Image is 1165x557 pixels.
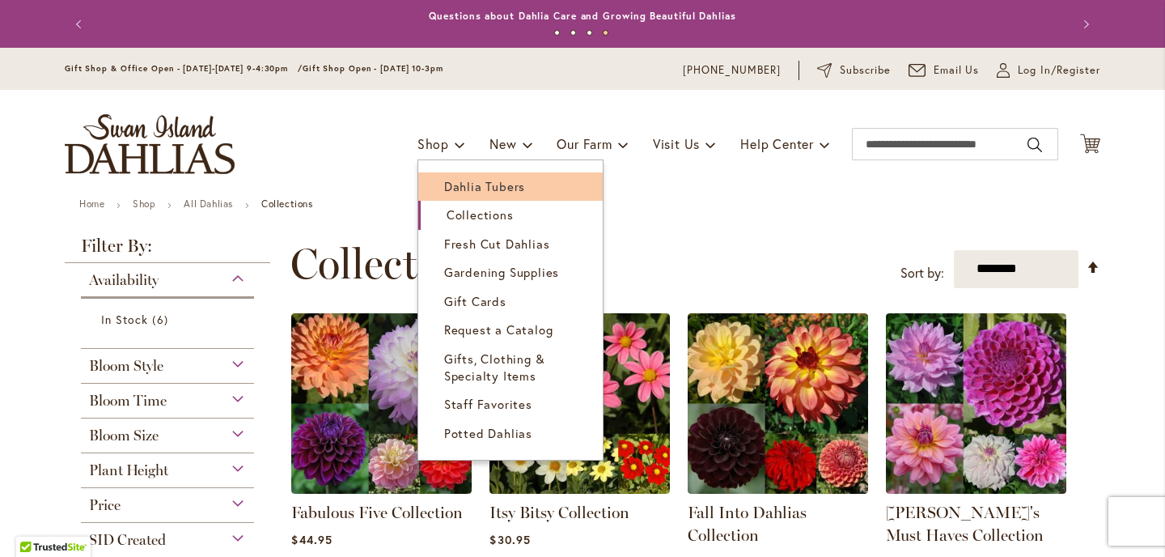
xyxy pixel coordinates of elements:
[489,135,516,152] span: New
[688,482,868,497] a: Fall Into Dahlias Collection
[291,532,332,547] span: $44.95
[65,63,303,74] span: Gift Shop & Office Open - [DATE]-[DATE] 9-4:30pm /
[688,503,807,545] a: Fall Into Dahlias Collection
[740,135,814,152] span: Help Center
[89,271,159,289] span: Availability
[65,237,270,263] strong: Filter By:
[683,62,781,79] a: [PHONE_NUMBER]
[291,482,472,497] a: Fabulous Five Collection
[653,135,700,152] span: Visit Us
[417,135,449,152] span: Shop
[444,321,553,338] span: Request a Catalog
[290,240,493,288] span: Collections
[429,10,735,22] a: Questions about Dahlia Care and Growing Beautiful Dahlias
[101,311,238,328] a: In Stock 6
[447,206,514,223] span: Collections
[444,264,559,280] span: Gardening Supplies
[900,258,944,288] label: Sort by:
[89,496,121,514] span: Price
[65,8,97,40] button: Previous
[89,461,168,479] span: Plant Height
[89,357,163,375] span: Bloom Style
[89,531,166,549] span: SID Created
[152,311,172,328] span: 6
[291,313,472,494] img: Fabulous Five Collection
[817,62,891,79] a: Subscribe
[291,503,463,522] a: Fabulous Five Collection
[79,198,104,210] a: Home
[444,236,550,252] span: Fresh Cut Dahlias
[444,396,532,412] span: Staff Favorites
[587,30,592,36] button: 3 of 4
[489,503,629,522] a: Itsy Bitsy Collection
[909,62,980,79] a: Email Us
[886,482,1066,497] a: Heather's Must Haves Collection
[444,425,532,441] span: Potted Dahlias
[1018,62,1100,79] span: Log In/Register
[489,532,530,547] span: $30.95
[688,313,868,494] img: Fall Into Dahlias Collection
[418,287,603,316] a: Gift Cards
[570,30,576,36] button: 2 of 4
[557,135,612,152] span: Our Farm
[554,30,560,36] button: 1 of 4
[444,178,525,194] span: Dahlia Tubers
[261,198,313,210] strong: Collections
[101,312,148,327] span: In Stock
[89,392,167,410] span: Bloom Time
[303,63,443,74] span: Gift Shop Open - [DATE] 10-3pm
[886,503,1044,545] a: [PERSON_NAME]'s Must Haves Collection
[89,427,159,444] span: Bloom Size
[184,198,233,210] a: All Dahlias
[65,114,235,174] a: store logo
[840,62,891,79] span: Subscribe
[1068,8,1100,40] button: Next
[997,62,1100,79] a: Log In/Register
[12,500,57,545] iframe: Launch Accessibility Center
[133,198,155,210] a: Shop
[934,62,980,79] span: Email Us
[886,313,1066,494] img: Heather's Must Haves Collection
[489,482,670,497] a: Itsy Bitsy Collection
[444,351,545,384] span: Gifts, Clothing & Specialty Items
[603,30,608,36] button: 4 of 4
